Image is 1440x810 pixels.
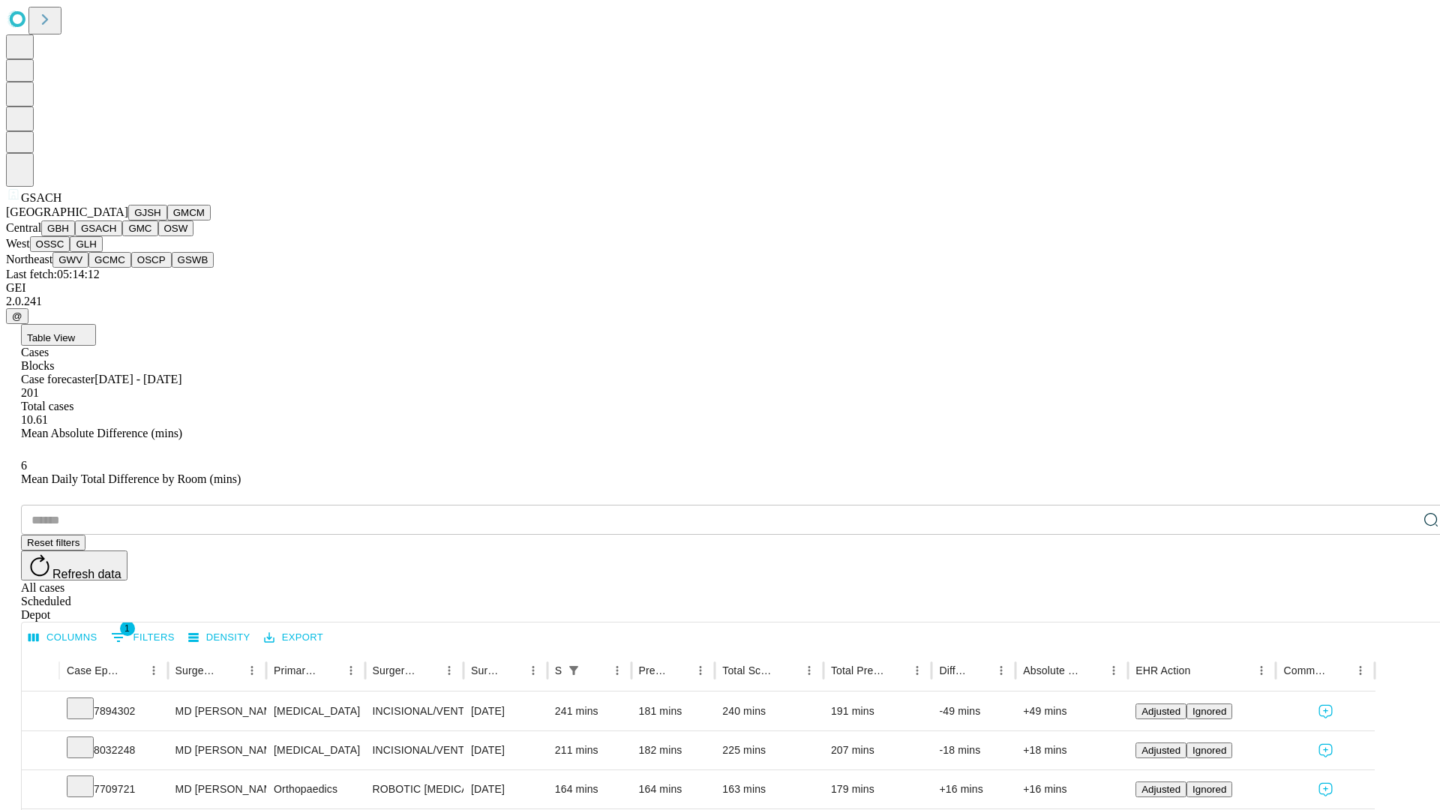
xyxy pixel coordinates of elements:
button: Menu [607,660,628,681]
button: Ignored [1186,703,1232,719]
button: Show filters [563,660,584,681]
span: Reset filters [27,537,79,548]
div: 240 mins [722,692,816,730]
button: Sort [778,660,799,681]
button: OSW [158,220,194,236]
div: +49 mins [1023,692,1120,730]
button: Menu [799,660,820,681]
span: Last fetch: 05:14:12 [6,268,100,280]
button: Adjusted [1135,703,1186,719]
button: GMCM [167,205,211,220]
div: [MEDICAL_DATA] [274,692,357,730]
button: Menu [907,660,928,681]
div: 207 mins [831,731,925,769]
button: Sort [669,660,690,681]
span: Ignored [1192,745,1226,756]
span: Adjusted [1141,706,1180,717]
span: Northeast [6,253,52,265]
span: Adjusted [1141,745,1180,756]
div: 179 mins [831,770,925,808]
button: GBH [41,220,75,236]
button: Menu [690,660,711,681]
div: MD [PERSON_NAME] [175,770,259,808]
div: 7894302 [67,692,160,730]
div: 181 mins [639,692,708,730]
div: 164 mins [555,770,624,808]
button: Export [260,626,327,649]
button: Ignored [1186,742,1232,758]
button: Sort [1192,660,1213,681]
div: [DATE] [471,770,540,808]
div: 225 mins [722,731,816,769]
div: 7709721 [67,770,160,808]
button: GLH [70,236,102,252]
button: OSSC [30,236,70,252]
div: [DATE] [471,731,540,769]
span: Mean Daily Total Difference by Room (mins) [21,472,241,485]
div: 2.0.241 [6,295,1434,308]
span: Ignored [1192,706,1226,717]
span: [GEOGRAPHIC_DATA] [6,205,128,218]
button: Menu [1350,660,1371,681]
span: Central [6,221,41,234]
div: -49 mins [939,692,1008,730]
div: MD [PERSON_NAME] [175,731,259,769]
button: Sort [418,660,439,681]
span: Adjusted [1141,784,1180,795]
div: Predicted In Room Duration [639,664,668,676]
div: 241 mins [555,692,624,730]
button: GSWB [172,252,214,268]
button: Sort [970,660,991,681]
button: Show filters [107,625,178,649]
button: Refresh data [21,550,127,580]
button: Select columns [25,626,101,649]
button: Sort [886,660,907,681]
div: 164 mins [639,770,708,808]
button: GWV [52,252,88,268]
div: GEI [6,281,1434,295]
button: Menu [991,660,1012,681]
div: Scheduled In Room Duration [555,664,562,676]
button: Menu [1103,660,1124,681]
div: [MEDICAL_DATA] [274,731,357,769]
button: Menu [143,660,164,681]
span: GSACH [21,191,61,204]
button: Menu [241,660,262,681]
button: Expand [29,777,52,803]
div: +16 mins [1023,770,1120,808]
button: Sort [220,660,241,681]
div: Total Scheduled Duration [722,664,776,676]
button: Ignored [1186,781,1232,797]
div: Surgeon Name [175,664,219,676]
button: Adjusted [1135,781,1186,797]
div: -18 mins [939,731,1008,769]
button: Menu [1251,660,1272,681]
span: Total cases [21,400,73,412]
div: 1 active filter [563,660,584,681]
span: Case forecaster [21,373,94,385]
button: Menu [439,660,460,681]
span: Table View [27,332,75,343]
button: Sort [1329,660,1350,681]
button: Table View [21,324,96,346]
div: +18 mins [1023,731,1120,769]
button: GMC [122,220,157,236]
button: Expand [29,699,52,725]
button: Sort [319,660,340,681]
div: 211 mins [555,731,624,769]
div: 182 mins [639,731,708,769]
button: @ [6,308,28,324]
span: @ [12,310,22,322]
div: ROBOTIC [MEDICAL_DATA] KNEE TOTAL [373,770,456,808]
span: Refresh data [52,568,121,580]
div: Absolute Difference [1023,664,1081,676]
button: OSCP [131,252,172,268]
button: Reset filters [21,535,85,550]
div: INCISIONAL/VENTRAL/SPIGELIAN [MEDICAL_DATA] INITIAL 3-10 CM REDUCIBLE [373,692,456,730]
span: [DATE] - [DATE] [94,373,181,385]
div: Case Epic Id [67,664,121,676]
div: 191 mins [831,692,925,730]
div: Surgery Name [373,664,416,676]
button: GCMC [88,252,131,268]
div: Comments [1283,664,1327,676]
